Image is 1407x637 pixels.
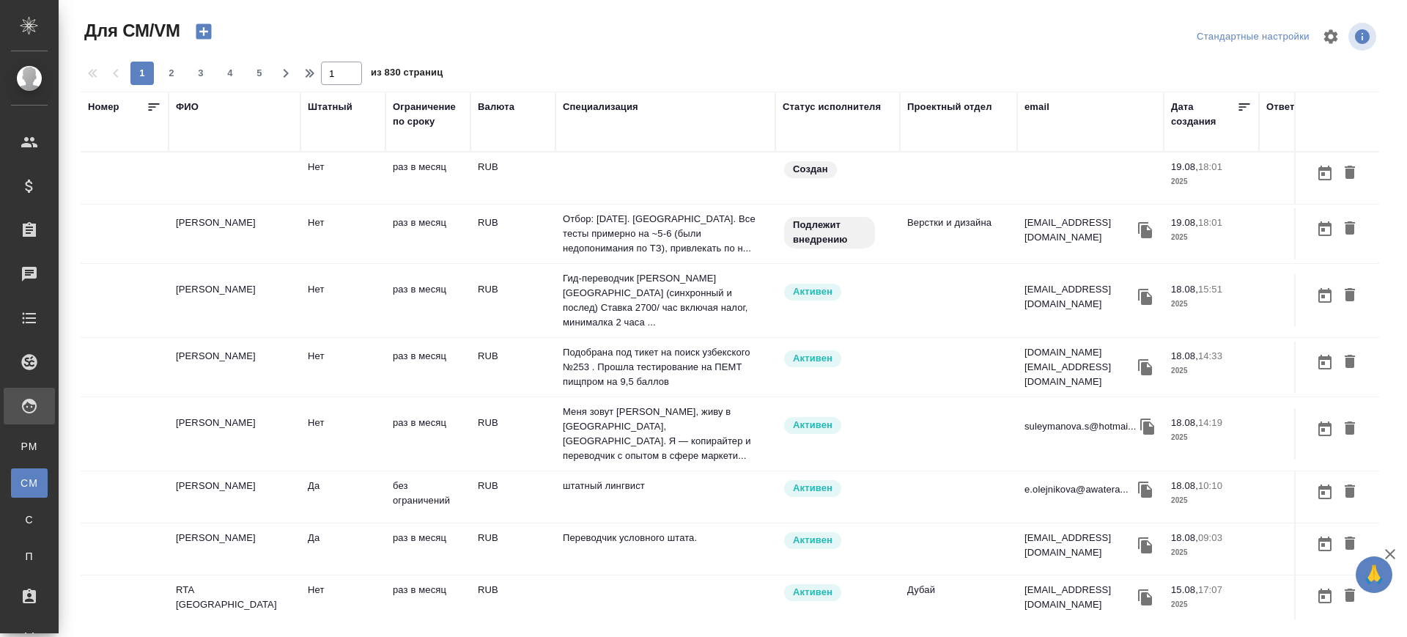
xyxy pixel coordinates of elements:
[1171,417,1198,428] p: 18.08,
[1312,479,1337,506] button: Открыть календарь загрузки
[1337,531,1362,558] button: Удалить
[1337,160,1362,187] button: Удалить
[470,342,555,393] td: RUB
[1312,216,1337,243] button: Открыть календарь загрузки
[470,471,555,523] td: RUB
[1171,480,1198,491] p: 18.08,
[1134,219,1156,241] button: Скопировать
[470,275,555,326] td: RUB
[1193,26,1313,48] div: split button
[783,583,893,603] div: Рядовой исполнитель: назначай с учетом рейтинга
[169,575,300,627] td: RTA [GEOGRAPHIC_DATA]
[300,523,385,575] td: Да
[300,342,385,393] td: Нет
[18,476,40,490] span: CM
[1313,19,1348,54] span: Настроить таблицу
[18,549,40,564] span: П
[1024,583,1134,612] p: [EMAIL_ADDRESS][DOMAIN_NAME]
[385,208,470,259] td: раз в месяц
[169,471,300,523] td: [PERSON_NAME]
[160,62,183,85] button: 2
[1171,545,1252,560] p: 2025
[470,523,555,575] td: RUB
[218,62,242,85] button: 4
[1266,100,1342,114] div: Ответственный
[1337,479,1362,506] button: Удалить
[1137,416,1159,438] button: Скопировать
[470,208,555,259] td: RUB
[308,100,352,114] div: Штатный
[1312,416,1337,443] button: Открыть календарь загрузки
[470,152,555,204] td: RUB
[300,275,385,326] td: Нет
[1312,282,1337,309] button: Открыть календарь загрузки
[371,64,443,85] span: из 830 страниц
[1312,583,1337,610] button: Открыть календарь загрузки
[1171,100,1237,129] div: Дата создания
[393,100,463,129] div: Ограничение по сроку
[793,418,832,432] p: Активен
[1337,583,1362,610] button: Удалить
[1024,216,1134,245] p: [EMAIL_ADDRESS][DOMAIN_NAME]
[470,575,555,627] td: RUB
[1171,597,1252,612] p: 2025
[189,66,213,81] span: 3
[1134,586,1156,608] button: Скопировать
[160,66,183,81] span: 2
[1312,531,1337,558] button: Открыть календарь загрузки
[1312,349,1337,376] button: Открыть календарь загрузки
[385,575,470,627] td: раз в месяц
[793,533,832,548] p: Активен
[563,100,638,114] div: Специализация
[1171,430,1252,445] p: 2025
[1171,297,1252,312] p: 2025
[186,19,221,44] button: Создать
[385,275,470,326] td: раз в месяц
[169,523,300,575] td: [PERSON_NAME]
[88,100,119,114] div: Номер
[1134,356,1156,378] button: Скопировать
[1198,417,1222,428] p: 14:19
[1198,161,1222,172] p: 18:01
[1348,23,1379,51] span: Посмотреть информацию
[11,542,48,571] a: П
[1198,584,1222,595] p: 17:07
[1312,160,1337,187] button: Открыть календарь загрузки
[900,208,1017,259] td: Верстки и дизайна
[783,216,893,250] div: Свежая кровь: на первые 3 заказа по тематике ставь редактора и фиксируй оценки
[793,284,832,299] p: Активен
[793,162,828,177] p: Создан
[169,408,300,460] td: [PERSON_NAME]
[793,351,832,366] p: Активен
[1337,416,1362,443] button: Удалить
[1198,532,1222,543] p: 09:03
[300,208,385,259] td: Нет
[1337,282,1362,309] button: Удалить
[1024,345,1134,389] p: [DOMAIN_NAME][EMAIL_ADDRESS][DOMAIN_NAME]
[783,100,881,114] div: Статус исполнителя
[900,575,1017,627] td: Дубай
[1337,216,1362,243] button: Удалить
[300,471,385,523] td: Да
[1356,556,1392,593] button: 🙏
[793,218,866,247] p: Подлежит внедрению
[385,523,470,575] td: раз в месяц
[563,345,768,389] p: Подобрана под тикет на поиск узбекского №253 . Прошла тестирование на ПЕМТ пищпром на 9,5 баллов
[1134,479,1156,501] button: Скопировать
[783,531,893,551] div: Рядовой исполнитель: назначай с учетом рейтинга
[300,575,385,627] td: Нет
[1171,217,1198,228] p: 19.08,
[793,585,832,600] p: Активен
[563,271,768,330] p: Гид-переводчик [PERSON_NAME] [GEOGRAPHIC_DATA] (синхронный и послед) Ставка 2700/ час включая нал...
[563,531,768,545] p: Переводчик условного штата.
[783,416,893,435] div: Рядовой исполнитель: назначай с учетом рейтинга
[81,19,180,43] span: Для СМ/VM
[176,100,199,114] div: ФИО
[18,439,40,454] span: PM
[1362,559,1386,590] span: 🙏
[1024,100,1049,114] div: email
[11,468,48,498] a: CM
[1134,286,1156,308] button: Скопировать
[783,349,893,369] div: Рядовой исполнитель: назначай с учетом рейтинга
[300,152,385,204] td: Нет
